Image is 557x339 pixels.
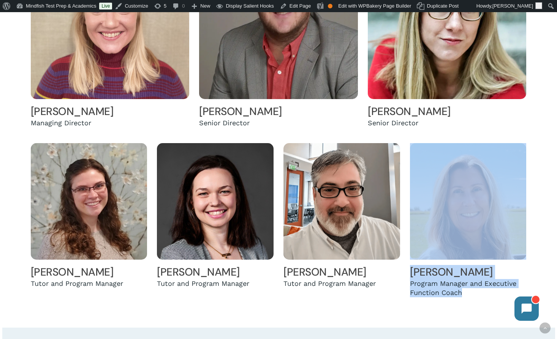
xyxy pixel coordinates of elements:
div: Senior Director [368,118,526,128]
a: [PERSON_NAME] [410,265,493,279]
div: Senior Director [199,118,358,128]
span: [PERSON_NAME] [492,3,533,9]
div: Tutor and Program Manager [157,279,273,288]
div: OK [328,4,332,8]
a: [PERSON_NAME] [157,265,240,279]
a: [PERSON_NAME] [283,265,366,279]
iframe: Chatbot [507,289,546,328]
a: [PERSON_NAME] [31,265,114,279]
a: [PERSON_NAME] [199,104,282,118]
div: Tutor and Program Manager [283,279,400,288]
img: Sophia Matuszewicz [157,143,273,259]
img: Jen Eyberg [410,143,526,259]
img: Holly Andreassen [31,143,147,259]
div: Managing Director [31,118,189,128]
img: Jason King [283,143,400,259]
div: Program Manager and Executive Function Coach [410,279,526,297]
a: [PERSON_NAME] [31,104,114,118]
div: Tutor and Program Manager [31,279,147,288]
a: [PERSON_NAME] [368,104,451,118]
a: Live [99,3,112,9]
